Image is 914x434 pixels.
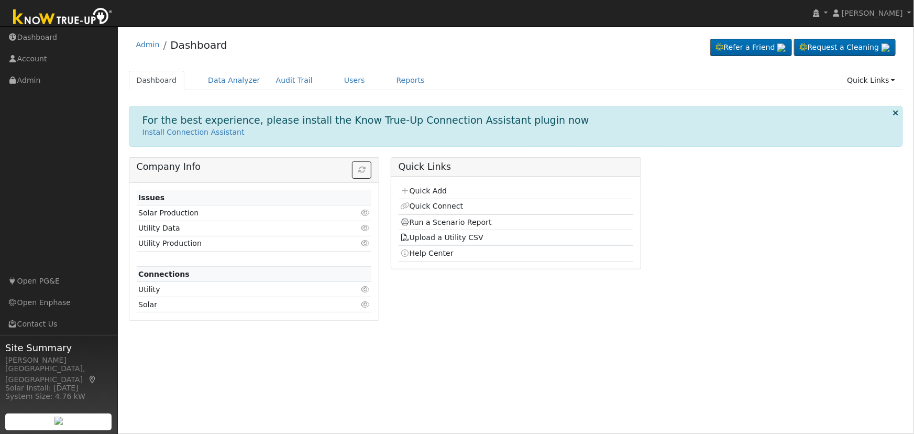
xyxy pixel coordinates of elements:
a: Quick Add [400,187,447,195]
strong: Connections [138,270,190,278]
i: Click to view [360,301,370,308]
div: [GEOGRAPHIC_DATA], [GEOGRAPHIC_DATA] [5,363,112,385]
a: Refer a Friend [710,39,792,57]
img: retrieve [882,44,890,52]
strong: Issues [138,193,164,202]
a: Map [88,375,97,384]
a: Dashboard [129,71,185,90]
img: Know True-Up [8,6,118,29]
div: [PERSON_NAME] [5,355,112,366]
i: Click to view [360,286,370,293]
img: retrieve [777,44,786,52]
span: [PERSON_NAME] [842,9,903,17]
h1: For the best experience, please install the Know True-Up Connection Assistant plugin now [142,114,589,126]
i: Click to view [360,209,370,216]
a: Admin [136,40,160,49]
td: Utility Data [137,221,334,236]
a: Help Center [400,249,454,257]
a: Audit Trail [268,71,321,90]
span: Site Summary [5,341,112,355]
div: Solar Install: [DATE] [5,383,112,394]
h5: Company Info [137,161,372,172]
a: Install Connection Assistant [142,128,245,136]
a: Dashboard [170,39,227,51]
a: Reports [389,71,433,90]
h5: Quick Links [399,161,634,172]
a: Run a Scenario Report [400,218,492,226]
a: Users [336,71,373,90]
td: Utility [137,282,334,297]
td: Utility Production [137,236,334,251]
i: Click to view [360,240,370,247]
a: Quick Links [839,71,903,90]
i: Click to view [360,224,370,232]
a: Upload a Utility CSV [400,233,483,242]
div: System Size: 4.76 kW [5,391,112,402]
a: Quick Connect [400,202,463,210]
img: retrieve [54,417,63,425]
td: Solar Production [137,205,334,221]
a: Request a Cleaning [794,39,896,57]
td: Solar [137,297,334,312]
a: Data Analyzer [200,71,268,90]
